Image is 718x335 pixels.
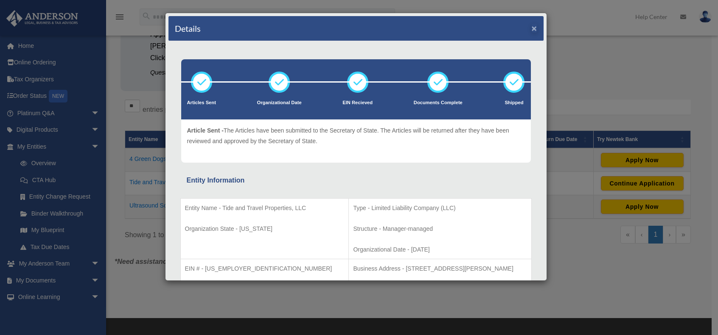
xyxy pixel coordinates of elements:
p: Structure - Manager-managed [353,224,527,234]
p: Shipped [503,99,524,107]
p: Organizational Date [257,99,302,107]
span: Article Sent - [187,127,224,134]
p: Articles Sent [187,99,216,107]
p: Organization State - [US_STATE] [185,224,345,234]
p: Type - Limited Liability Company (LLC) [353,203,527,213]
h4: Details [175,22,201,34]
p: Documents Complete [414,99,463,107]
p: The Articles have been submitted to the Secretary of State. The Articles will be returned after t... [187,125,525,146]
p: Entity Name - Tide and Travel Properties, LLC [185,203,345,213]
button: × [532,24,537,33]
p: EIN Recieved [342,99,373,107]
div: Entity Information [187,174,525,186]
p: Business Address - [STREET_ADDRESS][PERSON_NAME] [353,263,527,274]
p: EIN # - [US_EMPLOYER_IDENTIFICATION_NUMBER] [185,263,345,274]
p: Organizational Date - [DATE] [353,244,527,255]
